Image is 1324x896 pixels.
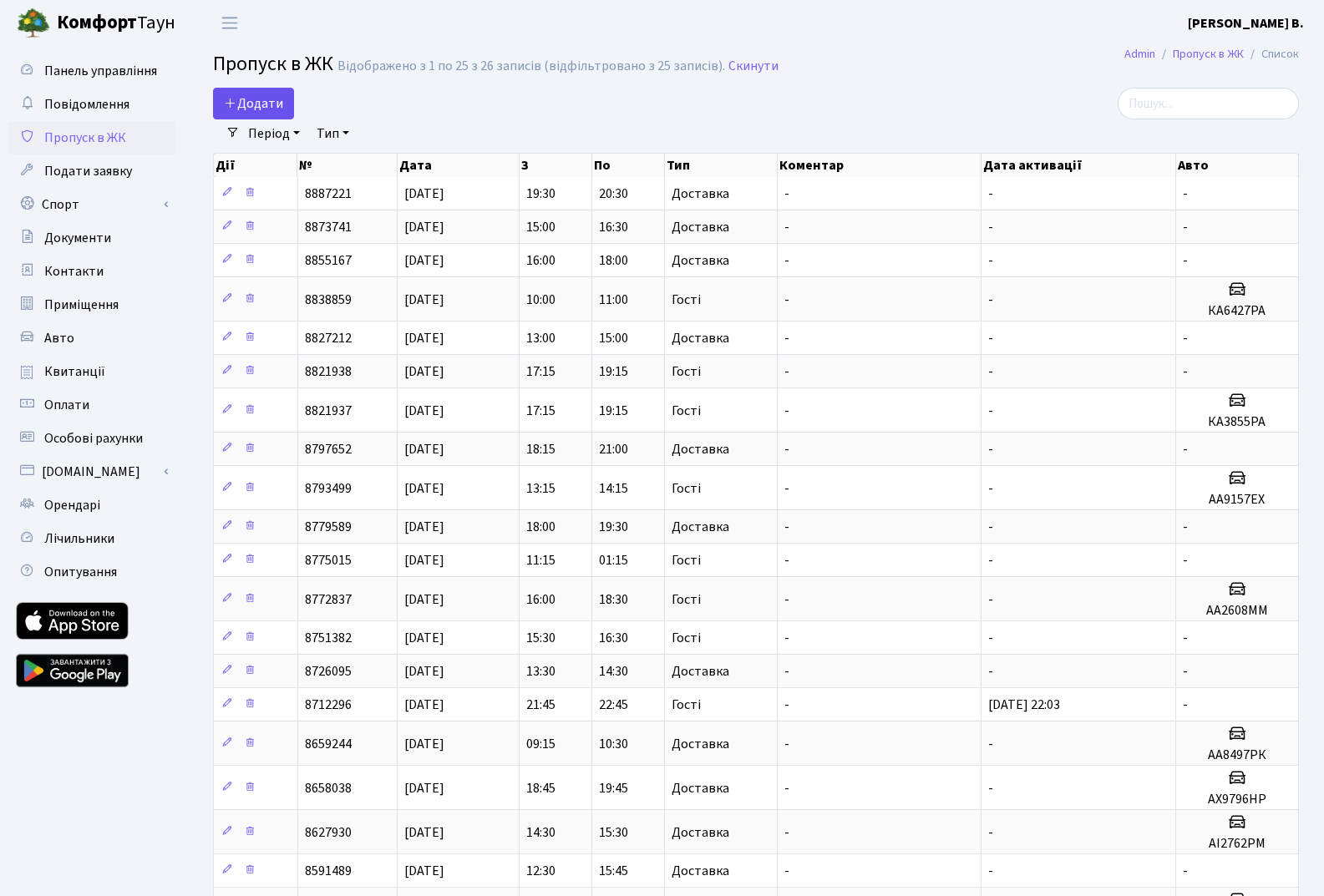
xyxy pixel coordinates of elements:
[305,862,352,880] span: 8591489
[1183,747,1291,763] h5: АА8497РК
[8,555,175,589] a: Опитування
[784,590,789,609] span: -
[988,735,993,753] span: -
[988,402,993,420] span: -
[988,218,993,236] span: -
[305,251,352,270] span: 8855167
[526,779,555,797] span: 18:45
[599,662,628,681] span: 14:30
[297,154,398,177] th: №
[305,185,352,203] span: 8887221
[305,329,352,347] span: 8827212
[44,229,111,247] span: Документи
[44,362,105,381] span: Квитанції
[784,779,789,797] span: -
[526,218,555,236] span: 15:00
[44,529,114,548] span: Лічильники
[526,518,555,536] span: 18:00
[672,254,729,267] span: Доставка
[599,823,628,842] span: 15:30
[1118,88,1299,119] input: Пошук...
[8,188,175,221] a: Спорт
[1183,362,1188,381] span: -
[404,329,444,347] span: [DATE]
[1183,662,1188,681] span: -
[404,735,444,753] span: [DATE]
[305,629,352,647] span: 8751382
[988,779,993,797] span: -
[526,479,555,498] span: 13:15
[305,362,352,381] span: 8821938
[44,296,119,314] span: Приміщення
[599,218,628,236] span: 16:30
[1183,185,1188,203] span: -
[672,782,729,795] span: Доставка
[526,185,555,203] span: 19:30
[599,779,628,797] span: 19:45
[404,291,444,309] span: [DATE]
[778,154,982,177] th: Коментар
[404,185,444,203] span: [DATE]
[8,121,175,154] a: Пропуск в ЖК
[404,518,444,536] span: [DATE]
[988,696,1060,714] span: [DATE] 22:03
[404,862,444,880] span: [DATE]
[44,62,157,80] span: Панель управління
[784,185,789,203] span: -
[988,823,993,842] span: -
[672,554,701,567] span: Гості
[988,440,993,458] span: -
[784,291,789,309] span: -
[526,251,555,270] span: 16:00
[404,696,444,714] span: [DATE]
[404,402,444,420] span: [DATE]
[1183,218,1188,236] span: -
[784,251,789,270] span: -
[592,154,665,177] th: По
[404,823,444,842] span: [DATE]
[599,329,628,347] span: 15:00
[784,440,789,458] span: -
[1183,440,1188,458] span: -
[404,590,444,609] span: [DATE]
[784,218,789,236] span: -
[44,396,89,414] span: Оплати
[665,154,778,177] th: Тип
[599,551,628,569] span: 01:15
[672,737,729,751] span: Доставка
[988,329,993,347] span: -
[8,288,175,321] a: Приміщення
[599,590,628,609] span: 18:30
[526,862,555,880] span: 12:30
[1183,836,1291,852] h5: АІ2762РМ
[672,698,701,711] span: Гості
[526,362,555,381] span: 17:15
[672,482,701,495] span: Гості
[1183,629,1188,647] span: -
[8,522,175,555] a: Лічильники
[599,696,628,714] span: 22:45
[1183,518,1188,536] span: -
[1244,45,1299,63] li: Список
[520,154,592,177] th: З
[1183,492,1291,508] h5: АА9157ЕХ
[599,518,628,536] span: 19:30
[404,251,444,270] span: [DATE]
[214,154,297,177] th: Дії
[526,440,555,458] span: 18:15
[213,88,294,119] a: Додати
[784,629,789,647] span: -
[599,402,628,420] span: 19:15
[672,443,729,456] span: Доставка
[784,662,789,681] span: -
[337,58,725,74] div: Відображено з 1 по 25 з 26 записів (відфільтровано з 25 записів).
[672,404,701,418] span: Гості
[982,154,1176,177] th: Дата активації
[305,479,352,498] span: 8793499
[305,402,352,420] span: 8821937
[1183,551,1188,569] span: -
[305,551,352,569] span: 8775015
[599,185,628,203] span: 20:30
[57,9,175,38] span: Таун
[672,365,701,378] span: Гості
